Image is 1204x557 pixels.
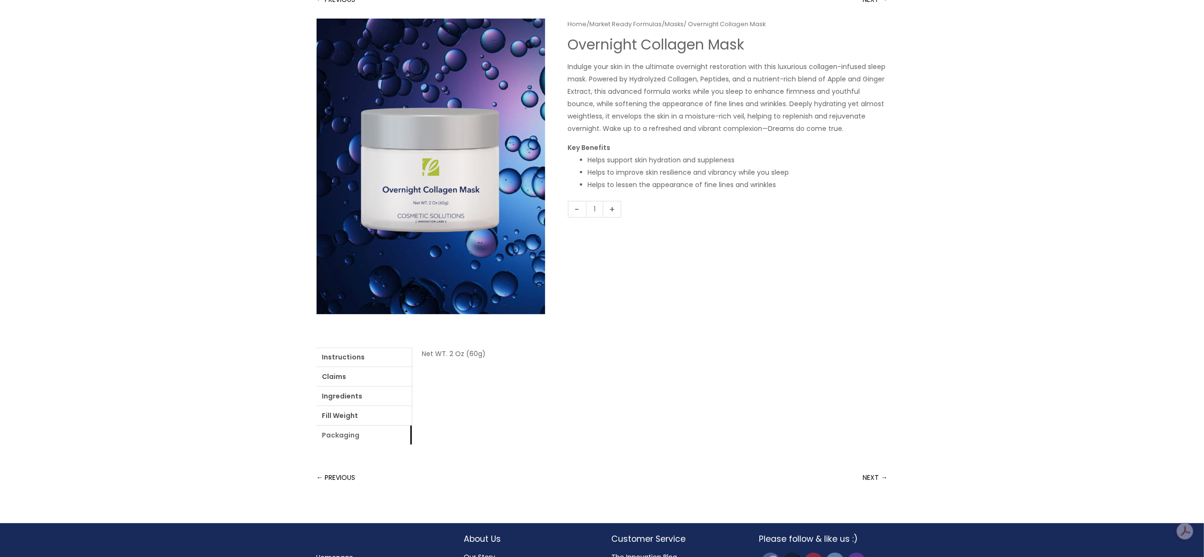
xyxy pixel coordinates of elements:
[317,406,412,425] a: Fill Weight
[588,179,888,191] li: Helps to lessen the appearance of fine lines and wrinkles
[568,143,611,152] strong: Key Benefits
[422,348,878,360] p: Net WT. 2 Oz (60g)
[464,533,593,545] h2: About Us
[568,201,586,218] a: -
[317,426,412,445] a: Packaging
[317,348,412,367] a: Instructions
[317,387,412,406] a: Ingredients
[568,20,587,29] a: Home
[588,166,888,179] li: Helps to improve skin resilience and vibrancy while you sleep​
[612,533,740,545] h2: Customer Service
[590,20,662,29] a: Market Ready Formulas
[588,154,888,166] li: Helps support skin hydration and suppleness
[568,19,888,30] nav: Breadcrumb
[568,36,888,53] h1: Overnight Collagen Mask
[863,468,888,487] a: NEXT →
[317,367,412,386] a: Claims
[317,468,356,487] a: ← PREVIOUS
[759,533,888,545] h2: Please follow & like us :)
[665,20,684,29] a: Masks
[317,19,545,314] img: Overnight Collagen Mask
[586,201,604,218] input: Product quantity
[603,201,621,218] a: +
[568,60,888,135] p: Indulge your skin in the ultimate overnight restoration with this luxurious collagen-infused slee...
